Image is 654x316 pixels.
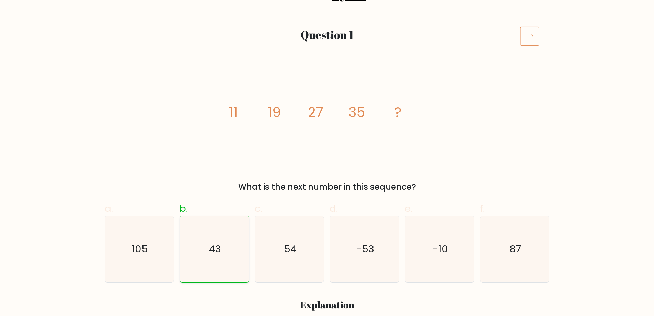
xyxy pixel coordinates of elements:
[109,299,546,311] h3: Explanation
[308,102,323,122] tspan: 27
[433,242,448,256] text: -10
[142,28,512,41] h2: Question 1
[132,242,148,256] text: 105
[109,181,546,193] div: What is the next number in this sequence?
[180,202,188,215] span: b.
[209,242,221,256] text: 43
[405,202,412,215] span: e.
[284,242,297,256] text: 54
[268,102,281,122] tspan: 19
[105,202,113,215] span: a.
[394,102,401,122] tspan: ?
[348,102,365,122] tspan: 35
[480,202,485,215] span: f.
[330,202,338,215] span: d.
[229,102,238,122] tspan: 11
[356,242,374,256] text: -53
[255,202,262,215] span: c.
[509,242,521,256] text: 87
